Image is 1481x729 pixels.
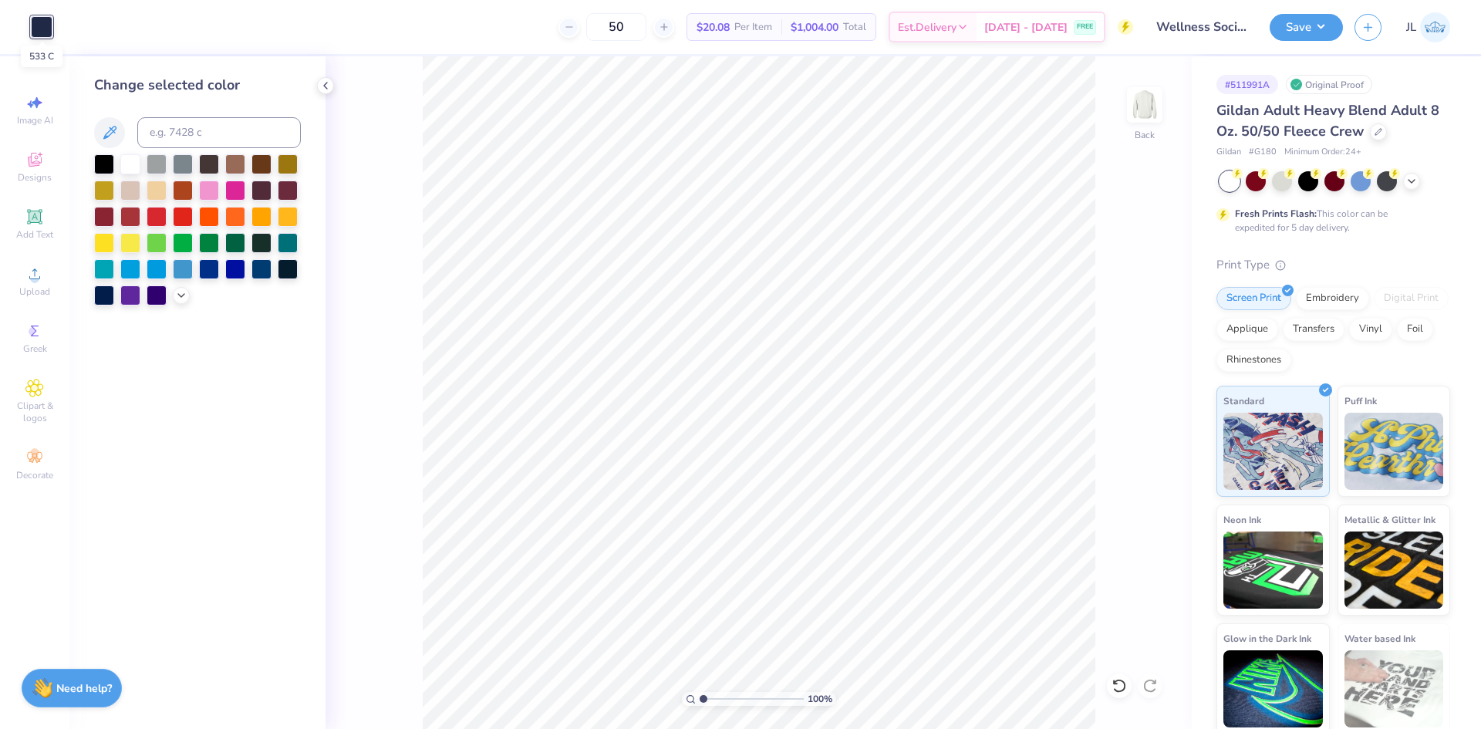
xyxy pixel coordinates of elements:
[23,343,47,355] span: Greek
[1216,287,1291,310] div: Screen Print
[1216,146,1241,159] span: Gildan
[1344,393,1377,409] span: Puff Ink
[1286,75,1372,94] div: Original Proof
[1223,393,1264,409] span: Standard
[697,19,730,35] span: $20.08
[1344,511,1435,528] span: Metallic & Glitter Ink
[1223,630,1311,646] span: Glow in the Dark Ink
[1344,532,1444,609] img: Metallic & Glitter Ink
[18,171,52,184] span: Designs
[808,692,832,706] span: 100 %
[17,114,53,127] span: Image AI
[984,19,1068,35] span: [DATE] - [DATE]
[1344,413,1444,490] img: Puff Ink
[1344,650,1444,727] img: Water based Ink
[734,19,772,35] span: Per Item
[1270,14,1343,41] button: Save
[1216,256,1450,274] div: Print Type
[56,681,112,696] strong: Need help?
[21,46,62,67] div: 533 C
[137,117,301,148] input: e.g. 7428 c
[8,400,62,424] span: Clipart & logos
[898,19,956,35] span: Est. Delivery
[1223,511,1261,528] span: Neon Ink
[19,285,50,298] span: Upload
[16,469,53,481] span: Decorate
[94,75,301,96] div: Change selected color
[1349,318,1392,341] div: Vinyl
[1284,146,1361,159] span: Minimum Order: 24 +
[1420,12,1450,42] img: Jairo Laqui
[1216,75,1278,94] div: # 511991A
[1223,650,1323,727] img: Glow in the Dark Ink
[791,19,838,35] span: $1,004.00
[1249,146,1277,159] span: # G180
[1223,532,1323,609] img: Neon Ink
[1406,19,1416,36] span: JL
[1216,318,1278,341] div: Applique
[1235,207,1425,235] div: This color can be expedited for 5 day delivery.
[1077,22,1093,32] span: FREE
[1296,287,1369,310] div: Embroidery
[1374,287,1449,310] div: Digital Print
[1145,12,1258,42] input: Untitled Design
[1406,12,1450,42] a: JL
[1135,128,1155,142] div: Back
[1129,89,1160,120] img: Back
[1397,318,1433,341] div: Foil
[1223,413,1323,490] img: Standard
[1344,630,1415,646] span: Water based Ink
[843,19,866,35] span: Total
[1216,349,1291,372] div: Rhinestones
[1283,318,1344,341] div: Transfers
[586,13,646,41] input: – –
[16,228,53,241] span: Add Text
[1216,101,1439,140] span: Gildan Adult Heavy Blend Adult 8 Oz. 50/50 Fleece Crew
[1235,208,1317,220] strong: Fresh Prints Flash:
